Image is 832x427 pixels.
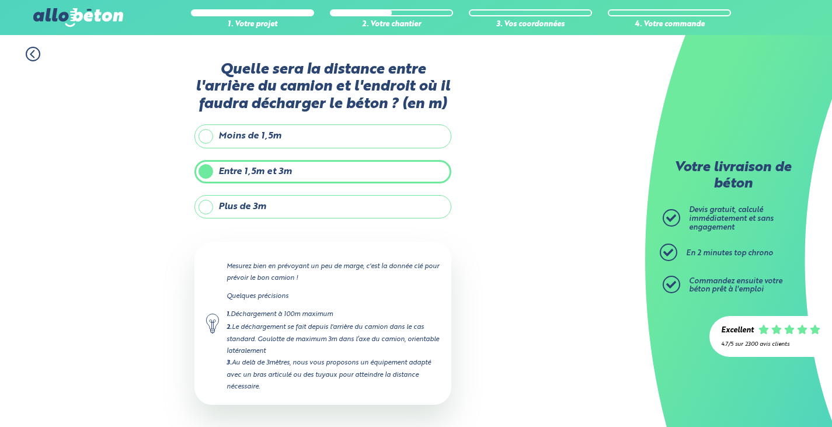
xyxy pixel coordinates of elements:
div: 1. Votre projet [191,20,314,29]
iframe: Help widget launcher [728,381,819,414]
label: Quelle sera la distance entre l'arrière du camion et l'endroit où il faudra décharger le béton ? ... [194,61,451,113]
strong: 1. [227,311,231,318]
label: Plus de 3m [194,195,451,218]
div: Déchargement à 100m maximum [227,308,440,321]
p: Mesurez bien en prévoyant un peu de marge, c'est la donnée clé pour prévoir le bon camion ! [227,261,440,284]
div: Le déchargement se fait depuis l'arrière du camion dans le cas standard. Goulotte de maximum 3m d... [227,321,440,357]
strong: 3. [227,360,232,366]
p: Quelques précisions [227,290,440,302]
div: 2. Votre chantier [330,20,453,29]
label: Moins de 1,5m [194,124,451,148]
div: Au delà de 3mètres, nous vous proposons un équipement adapté avec un bras articulé ou des tuyaux ... [227,357,440,393]
img: allobéton [33,8,123,27]
div: 4. Votre commande [608,20,731,29]
strong: 2. [227,324,232,331]
label: Entre 1,5m et 3m [194,160,451,183]
div: 3. Vos coordonnées [469,20,592,29]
